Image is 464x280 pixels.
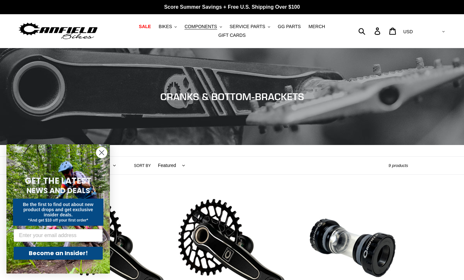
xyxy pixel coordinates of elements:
span: 9 products [388,163,408,168]
span: CRANKS & BOTTOM-BRACKETS [160,91,304,102]
img: Canfield Bikes [18,21,99,41]
a: GG PARTS [275,22,304,31]
button: SERVICE PARTS [226,22,273,31]
label: Sort by [134,163,151,169]
span: SERVICE PARTS [229,24,265,29]
button: BIKES [155,22,180,31]
a: SALE [136,22,154,31]
button: Become an Insider! [14,247,103,260]
span: GET THE LATEST [25,175,91,187]
input: Search [362,24,378,38]
button: Close dialog [96,147,107,158]
span: GIFT CARDS [218,33,246,38]
span: NEWS AND DEALS [26,185,90,196]
input: Enter your email address [14,229,103,242]
span: MERCH [309,24,325,29]
a: MERCH [305,22,328,31]
a: GIFT CARDS [215,31,249,40]
span: BIKES [159,24,172,29]
span: Be the first to find out about new product drops and get exclusive insider deals. [23,202,94,217]
span: COMPONENTS [185,24,217,29]
button: COMPONENTS [181,22,225,31]
span: SALE [139,24,151,29]
span: GG PARTS [278,24,301,29]
span: *And get $10 off your first order* [28,218,88,223]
